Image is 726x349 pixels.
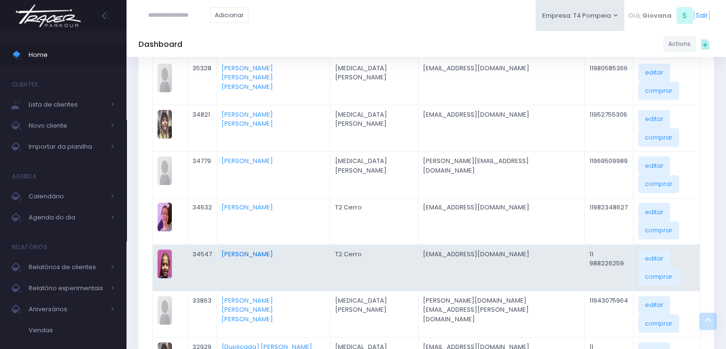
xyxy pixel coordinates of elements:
span: Home [29,49,115,61]
td: 34632 [188,198,217,244]
span: Lista de clientes [29,98,105,111]
td: [EMAIL_ADDRESS][DOMAIN_NAME] [418,198,584,244]
a: comprar [638,314,679,332]
a: editar [638,250,670,268]
td: T2 Cerro [330,244,418,291]
a: editar [638,64,670,82]
td: 33863 [188,291,217,338]
td: 34821 [188,105,217,152]
td: [PERSON_NAME][EMAIL_ADDRESS][DOMAIN_NAME] [418,152,584,198]
td: 35328 [188,58,217,105]
span: Giovana [642,11,672,21]
a: [PERSON_NAME] [PERSON_NAME] [PERSON_NAME] [221,296,273,324]
td: 11952755306 [584,105,633,152]
span: Novo cliente [29,120,105,132]
div: [ ] [624,5,714,26]
td: [EMAIL_ADDRESS][DOMAIN_NAME] [418,58,584,105]
h4: Agenda [12,167,36,186]
td: 34779 [188,152,217,198]
td: [EMAIL_ADDRESS][DOMAIN_NAME] [418,105,584,152]
span: Importar da planilha [29,141,105,153]
a: [PERSON_NAME] [221,156,273,165]
a: Sair [696,11,708,21]
span: Calendário [29,190,105,203]
td: T2 Cerro [330,198,418,244]
a: editar [638,203,670,221]
span: Aniversários [29,303,105,316]
a: Actions [663,36,696,52]
a: editar [638,110,670,128]
h5: Dashboard [138,40,182,49]
a: comprar [638,175,679,193]
a: [PERSON_NAME] [221,203,273,212]
td: [EMAIL_ADDRESS][DOMAIN_NAME] [418,244,584,291]
a: comprar [638,221,679,240]
td: 11943075964 [584,291,633,338]
a: comprar [638,82,679,100]
td: 11982348627 [584,198,633,244]
a: [PERSON_NAME] [PERSON_NAME] [PERSON_NAME] [221,64,273,91]
a: comprar [638,268,679,286]
td: 34547 [188,244,217,291]
td: 11969509989 [584,152,633,198]
span: Relatórios de clientes [29,261,105,273]
a: [PERSON_NAME] [PERSON_NAME] [221,110,273,129]
td: [MEDICAL_DATA] [PERSON_NAME] [330,291,418,338]
span: S [676,7,693,24]
td: 11 988226259 [584,244,633,291]
h4: Relatórios [12,238,47,257]
span: Agenda do dia [29,211,105,224]
td: 11980585366 [584,58,633,105]
span: Relatório experimentais [29,282,105,294]
span: Olá, [628,11,641,21]
a: Adicionar [210,7,249,23]
span: Vendas [29,324,115,337]
a: comprar [638,128,679,146]
a: editar [638,156,670,174]
td: [MEDICAL_DATA] [PERSON_NAME] [330,152,418,198]
td: [MEDICAL_DATA] [PERSON_NAME] [330,105,418,152]
td: [MEDICAL_DATA] [PERSON_NAME] [330,58,418,105]
a: [PERSON_NAME] [221,250,273,259]
a: editar [638,296,670,314]
td: [PERSON_NAME][DOMAIN_NAME][EMAIL_ADDRESS][PERSON_NAME][DOMAIN_NAME] [418,291,584,338]
h4: Clientes [12,75,38,94]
